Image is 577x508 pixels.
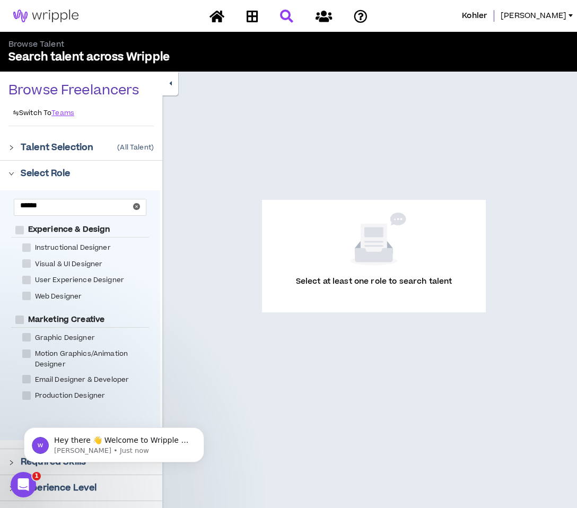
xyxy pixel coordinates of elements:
p: Browse Freelancers [8,82,139,99]
p: Select at least one role to search talent [296,276,452,300]
a: Teams [51,109,74,117]
span: Email Designer & Developer [31,375,134,385]
p: Select Role [21,167,71,180]
span: Visual & UI Designer [31,259,107,269]
span: close-circle [133,203,140,212]
iframe: Intercom notifications message [8,405,220,479]
span: Instructional Designer [31,243,115,253]
span: Graphic Designer [31,333,99,343]
span: right [8,171,14,177]
p: ( All Talent ) [117,143,154,152]
span: close-circle [133,203,140,210]
p: Switch To [13,109,51,117]
span: Experience & Design [24,224,115,235]
span: Kohler [462,10,487,22]
span: User Experience Designer [31,275,128,285]
span: 1 [32,472,41,480]
p: Talent Selection [21,141,93,154]
iframe: Intercom live chat [11,472,36,497]
span: right [8,486,14,492]
p: Search talent across Wripple [8,50,288,65]
p: Experience Level [21,481,97,494]
span: Production Designer [31,391,110,401]
span: Marketing Creative [24,314,109,325]
span: [PERSON_NAME] [501,10,566,22]
span: Motion Graphics/Animation Designer [31,349,157,369]
span: right [8,145,14,151]
span: Web Designer [31,292,86,302]
span: swap [13,110,19,116]
p: Browse Talent [8,39,288,50]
